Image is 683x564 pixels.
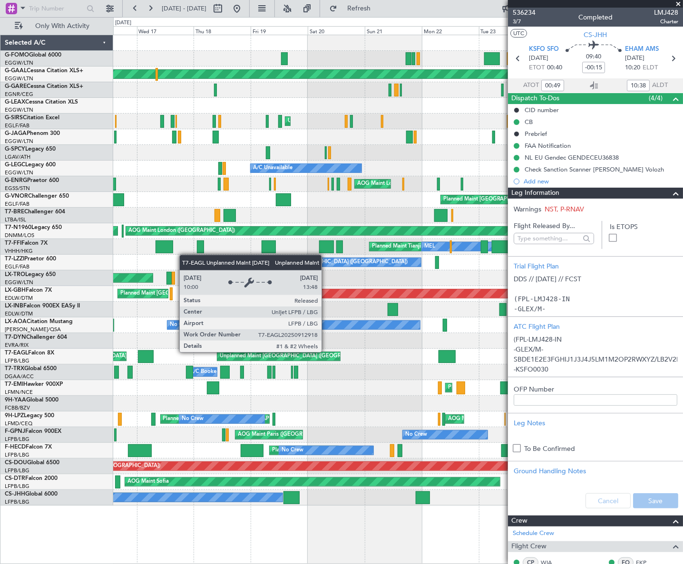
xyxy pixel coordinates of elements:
a: LX-AOACitation Mustang [5,319,73,325]
div: MEL [424,239,435,254]
span: LX-TRO [5,272,25,277]
a: LX-INBFalcon 900EX EASy II [5,303,80,309]
a: EGGW/LTN [5,138,33,145]
div: ATC Flight Plan [514,322,677,332]
span: Crew [511,516,527,526]
a: G-LEAXCessna Citation XLS [5,99,78,105]
div: Planned Maint [GEOGRAPHIC_DATA] ([GEOGRAPHIC_DATA]) [443,192,593,207]
span: LX-GBH [5,287,26,293]
a: G-GAALCessna Citation XLS+ [5,68,83,74]
button: UTC [510,29,527,38]
div: Wed 17 [137,26,194,35]
span: G-VNOR [5,193,28,199]
a: F-GPNJFalcon 900EX [5,429,61,434]
a: EGGW/LTN [5,279,33,286]
div: Thu 18 [194,26,251,35]
a: T7-N1960Legacy 650 [5,225,62,230]
a: LFPB/LBG [5,436,29,443]
p: (FPL-LMJ428-IN [514,335,677,344]
span: EHAM AMS [625,45,659,54]
p: DDS // [DATE] // FCST [514,274,677,284]
div: Ground Handling Notes [514,466,677,476]
div: Planned Maint Tianjin ([GEOGRAPHIC_DATA]) [372,239,483,254]
a: T7-EAGLFalcon 8X [5,350,54,356]
a: G-FOMOGlobal 6000 [5,52,61,58]
a: T7-EMIHawker 900XP [5,382,63,387]
a: EGNR/CEG [5,91,33,98]
div: Unplanned Maint [GEOGRAPHIC_DATA] ([GEOGRAPHIC_DATA]) [288,114,444,128]
span: ALDT [652,81,668,90]
div: CB [525,118,533,126]
span: G-ENRG [5,178,27,183]
div: AOG Maint London ([GEOGRAPHIC_DATA]) [128,224,235,238]
div: [DATE] [115,19,131,27]
a: G-SPCYLegacy 650 [5,146,56,152]
div: CID number [525,106,559,114]
button: Only With Activity [10,19,103,34]
span: (4/4) [649,93,663,103]
a: EGGW/LTN [5,106,33,114]
div: Fri 19 [251,26,308,35]
div: Tue 23 [479,26,536,35]
div: AOG Maint London ([GEOGRAPHIC_DATA]) [357,177,464,191]
a: CS-JHHGlobal 6000 [5,491,58,497]
a: G-VNORChallenger 650 [5,193,69,199]
a: G-JAGAPhenom 300 [5,131,60,136]
div: Completed [578,13,613,23]
div: Sun 21 [365,26,422,35]
a: EGGW/LTN [5,59,33,67]
p: -GLEX/M-SBDE1E2E3FGHIJ1J3J4J5LM1M2OP2RWXYZ/LB2V2D1G1 [514,344,677,364]
a: T7-BREChallenger 604 [5,209,65,215]
div: AOG Maint Sofia [127,475,169,489]
span: T7-DYN [5,335,26,340]
div: No Crew [282,443,303,458]
a: G-SIRSCitation Excel [5,115,59,121]
span: Leg Information [511,188,559,199]
span: LMJ428 [654,8,678,18]
a: G-ENRGPraetor 600 [5,178,59,183]
span: [DATE] [625,54,644,63]
div: Trial Flight Plan [514,261,677,271]
a: LFMD/CEQ [5,420,32,427]
span: CS-DOU [5,460,27,466]
span: T7-FFI [5,240,21,246]
input: Type something... [517,231,580,246]
span: G-SIRS [5,115,23,121]
span: Refresh [339,5,379,12]
a: LFPB/LBG [5,467,29,474]
a: LFPB/LBG [5,483,29,490]
span: G-GARE [5,84,27,89]
div: FAA Notification [525,142,571,150]
span: ETOT [529,63,545,73]
span: ATOT [523,81,539,90]
a: LX-TROLegacy 650 [5,272,56,277]
code: (FPL-LMJ428-IN [514,295,570,303]
a: 9H-LPZLegacy 500 [5,413,54,419]
a: T7-FFIFalcon 7X [5,240,48,246]
a: VHHH/HKG [5,248,33,255]
a: EDLW/DTM [5,310,33,317]
div: A/C Unavailable [GEOGRAPHIC_DATA] ([GEOGRAPHIC_DATA]) [253,255,408,269]
div: Planned Maint [GEOGRAPHIC_DATA] ([GEOGRAPHIC_DATA]) [120,287,270,301]
a: LFMN/NCE [5,389,33,396]
span: 9H-YAA [5,397,26,403]
span: G-LEAX [5,99,25,105]
span: F-GPNJ [5,429,25,434]
a: T7-DYNChallenger 604 [5,335,67,340]
div: No Crew [182,412,204,426]
span: 9H-LPZ [5,413,24,419]
a: LFPB/LBG [5,498,29,506]
a: FCBB/BZV [5,404,30,411]
span: CS-DTR [5,476,25,481]
div: Warnings [508,204,683,214]
a: EGLF/FAB [5,263,29,270]
a: EGLF/FAB [5,122,29,129]
a: 9H-YAAGlobal 5000 [5,397,59,403]
div: Planned Maint [GEOGRAPHIC_DATA] [448,381,539,395]
span: CS-JHH [5,491,25,497]
span: T7-N1960 [5,225,31,230]
a: [PERSON_NAME]/QSA [5,326,61,333]
label: OFP Number [514,384,677,394]
span: T7-EAGL [5,350,28,356]
a: T7-LZZIPraetor 600 [5,256,56,262]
